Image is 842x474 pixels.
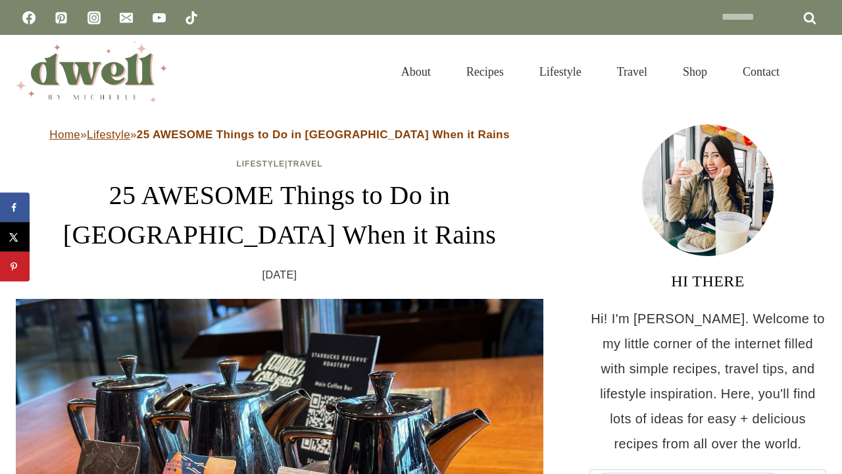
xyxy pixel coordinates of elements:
[262,265,297,285] time: [DATE]
[146,5,172,31] a: YouTube
[48,5,74,31] a: Pinterest
[16,176,543,255] h1: 25 AWESOME Things to Do in [GEOGRAPHIC_DATA] When it Rains
[16,5,42,31] a: Facebook
[137,128,510,141] strong: 25 AWESOME Things to Do in [GEOGRAPHIC_DATA] When it Rains
[236,159,285,169] a: Lifestyle
[725,49,797,95] a: Contact
[236,159,322,169] span: |
[16,41,167,102] img: DWELL by michelle
[178,5,205,31] a: TikTok
[589,306,826,456] p: Hi! I'm [PERSON_NAME]. Welcome to my little corner of the internet filled with simple recipes, tr...
[49,128,510,141] span: » »
[599,49,665,95] a: Travel
[113,5,139,31] a: Email
[804,61,826,83] button: View Search Form
[665,49,725,95] a: Shop
[87,128,130,141] a: Lifestyle
[449,49,522,95] a: Recipes
[287,159,322,169] a: Travel
[384,49,449,95] a: About
[522,49,599,95] a: Lifestyle
[384,49,797,95] nav: Primary Navigation
[589,269,826,293] h3: HI THERE
[49,128,80,141] a: Home
[81,5,107,31] a: Instagram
